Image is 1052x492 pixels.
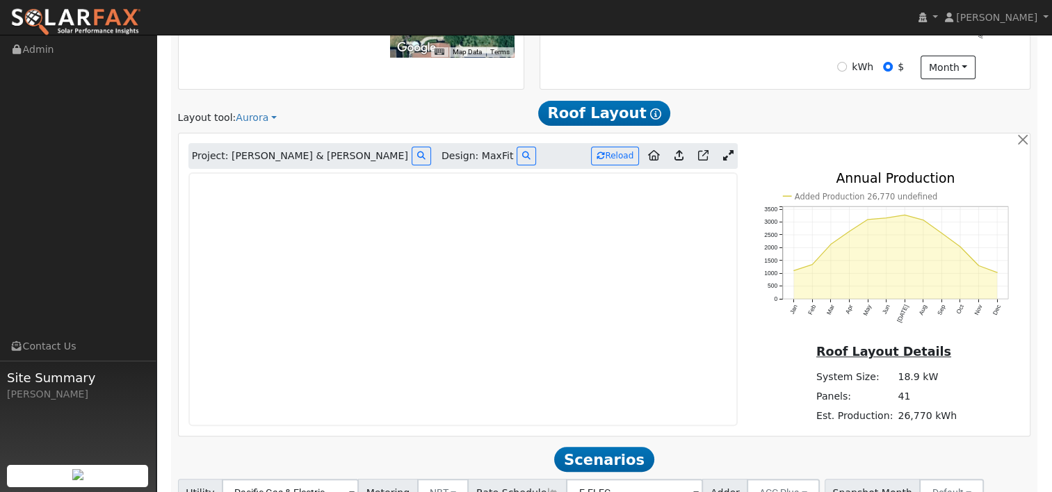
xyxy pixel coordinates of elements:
[788,304,798,315] text: Jan
[591,147,639,165] button: Reload
[394,39,439,57] a: Open this area in Google Maps (opens a new window)
[793,270,795,272] circle: onclick=""
[72,469,83,480] img: retrieve
[959,246,961,248] circle: onclick=""
[921,56,976,79] button: month
[956,12,1037,23] span: [PERSON_NAME]
[992,304,1003,317] text: Dec
[973,304,984,317] text: Nov
[837,62,847,72] input: kWh
[693,145,714,167] a: Open in Aurora
[554,447,654,472] span: Scenarios
[848,231,850,233] circle: onclick=""
[178,112,236,123] span: Layout tool:
[898,60,904,74] label: $
[764,257,777,264] text: 1500
[883,62,893,72] input: $
[896,367,960,386] td: 18.9 kW
[811,263,813,265] circle: onclick=""
[978,265,980,267] circle: onclick=""
[718,146,738,167] a: Expand Aurora window
[538,101,671,126] span: Roof Layout
[836,172,955,186] text: Annual Production
[896,386,960,406] td: 41
[192,149,408,163] span: Project: [PERSON_NAME] & [PERSON_NAME]
[844,304,855,315] text: Apr
[830,243,832,245] circle: onclick=""
[807,304,817,316] text: Feb
[453,47,482,57] button: Map Data
[394,39,439,57] img: Google
[903,214,905,216] circle: onclick=""
[774,295,777,302] text: 0
[866,218,868,220] circle: onclick=""
[7,368,149,387] span: Site Summary
[650,108,661,120] i: Show Help
[490,48,510,56] a: Terms (opens in new tab)
[7,387,149,402] div: [PERSON_NAME]
[764,231,777,238] text: 2500
[881,304,891,315] text: Jun
[764,270,777,277] text: 1000
[996,272,998,274] circle: onclick=""
[794,192,937,202] text: Added Production 26,770 undefined
[885,217,887,219] circle: onclick=""
[955,304,965,315] text: Oct
[861,304,873,318] text: May
[442,149,513,163] span: Design: MaxFit
[236,110,277,125] a: Aurora
[941,232,943,234] circle: onclick=""
[642,145,665,167] a: Aurora to Home
[825,304,835,316] text: Mar
[767,283,777,290] text: 500
[764,219,777,226] text: 3000
[814,406,895,425] td: Est. Production:
[669,145,689,167] a: Upload consumption to Aurora project
[922,219,924,221] circle: onclick=""
[852,60,873,74] label: kWh
[764,206,777,213] text: 3500
[764,244,777,251] text: 2000
[435,47,444,57] button: Keyboard shortcuts
[896,304,909,324] text: [DATE]
[917,304,928,316] text: Aug
[814,367,895,386] td: System Size:
[814,386,895,406] td: Panels:
[10,8,141,37] img: SolarFax
[936,304,947,316] text: Sep
[896,406,960,425] td: 26,770 kWh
